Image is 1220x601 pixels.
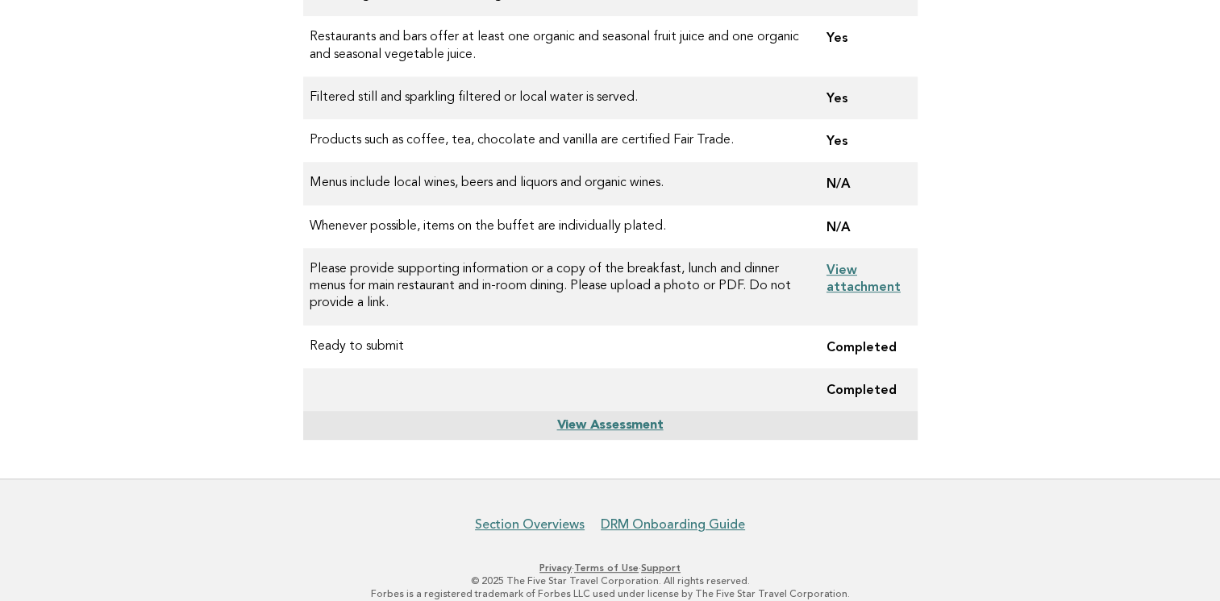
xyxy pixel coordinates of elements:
td: Yes [814,119,918,162]
td: Filtered still and sparkling filtered or local water is served. [303,77,814,119]
a: Support [641,562,681,574]
td: Restaurants and bars offer at least one organic and seasonal fruit juice and one organic and seas... [303,16,814,77]
td: Ready to submit [303,325,814,368]
a: View attachment [827,262,901,294]
p: Forbes is a registered trademark of Forbes LLC used under license by The Five Star Travel Corpora... [117,587,1104,600]
a: View Assessment [556,419,663,432]
td: Completed [814,368,918,411]
td: Products such as coffee, tea, chocolate and vanilla are certified Fair Trade. [303,119,814,162]
p: © 2025 The Five Star Travel Corporation. All rights reserved. [117,574,1104,587]
td: Yes [814,16,918,77]
td: Menus include local wines, beers and liquors and organic wines. [303,162,814,205]
a: Terms of Use [574,562,639,574]
td: Yes [814,77,918,119]
td: Please provide supporting information or a copy of the breakfast, lunch and dinner menus for main... [303,248,814,325]
a: DRM Onboarding Guide [601,516,745,533]
td: N/A [814,205,918,248]
a: Section Overviews [475,516,585,533]
td: N/A [814,162,918,205]
td: Whenever possible, items on the buffet are individually plated. [303,205,814,248]
td: Completed [814,325,918,368]
a: Privacy [539,562,572,574]
p: · · [117,562,1104,574]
